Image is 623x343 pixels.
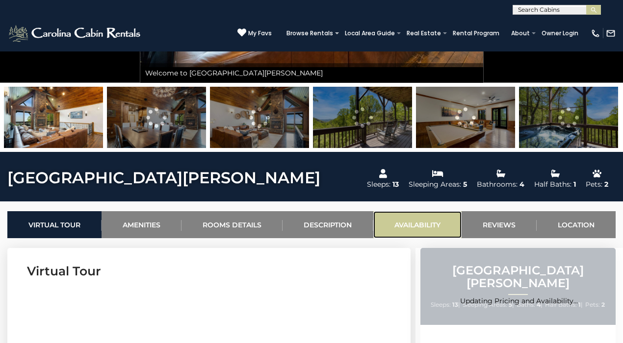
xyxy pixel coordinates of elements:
a: About [506,26,535,40]
div: Updating Pricing and Availability... [415,296,623,305]
img: 166356574 [519,87,618,148]
img: 166356563 [416,87,515,148]
a: Owner Login [537,26,583,40]
a: Description [283,211,373,238]
h3: Virtual Tour [27,263,391,280]
img: 166356548 [107,87,206,148]
a: Real Estate [402,26,446,40]
a: Location [537,211,616,238]
span: My Favs [248,29,272,38]
img: 166356572 [313,87,412,148]
a: Availability [373,211,462,238]
div: Welcome to [GEOGRAPHIC_DATA][PERSON_NAME] [140,63,483,83]
img: 166356546 [4,87,103,148]
a: Rental Program [448,26,504,40]
img: 166356545 [210,87,309,148]
a: Browse Rentals [282,26,338,40]
a: Local Area Guide [340,26,400,40]
a: Amenities [102,211,182,238]
a: Reviews [462,211,537,238]
img: phone-regular-white.png [591,28,600,38]
a: My Favs [237,28,272,38]
img: mail-regular-white.png [606,28,616,38]
a: Rooms Details [182,211,283,238]
img: White-1-2.png [7,24,143,43]
a: Virtual Tour [7,211,102,238]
